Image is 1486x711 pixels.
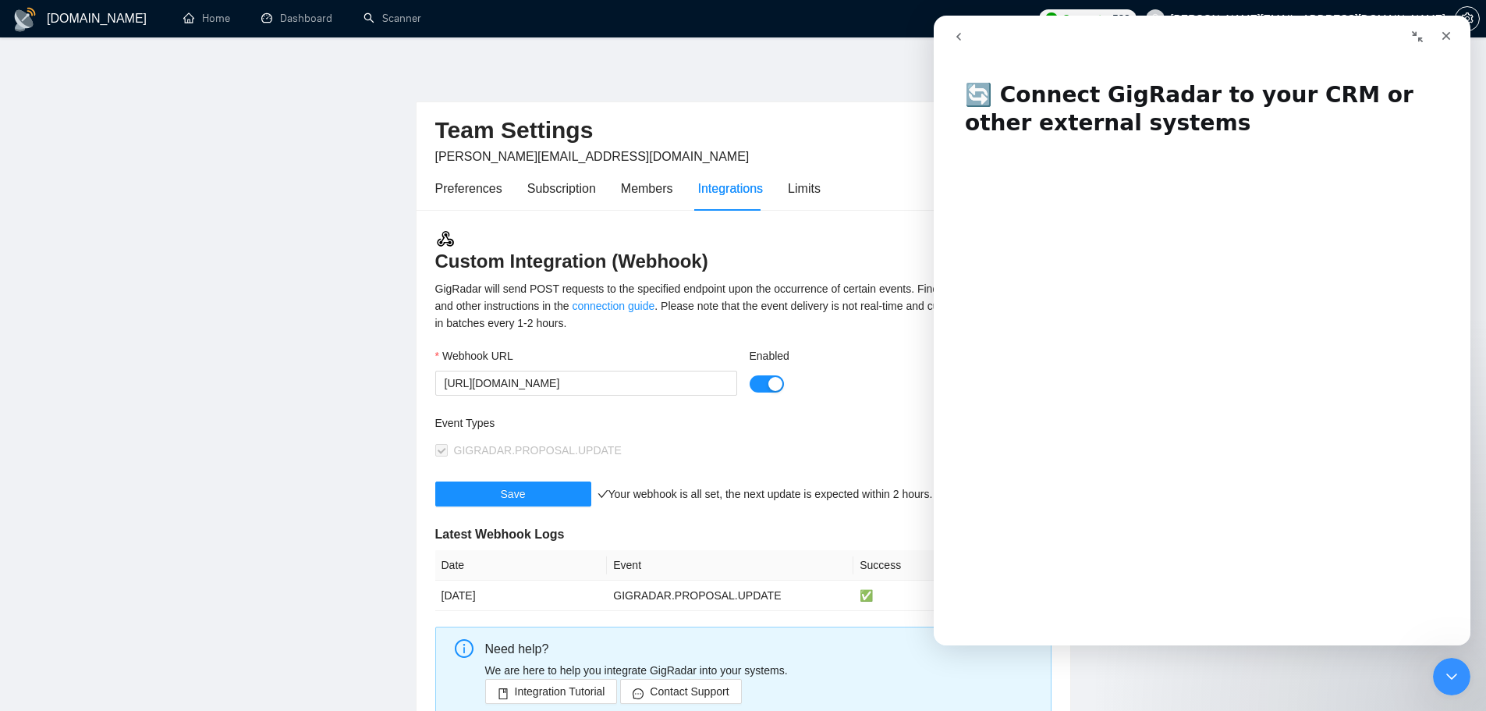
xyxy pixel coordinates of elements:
img: webhook.3a52c8ec.svg [435,229,456,249]
p: We are here to help you integrate GigRadar into your systems. [485,662,1039,679]
label: Webhook URL [435,347,513,364]
div: Members [621,179,673,198]
span: Save [501,485,526,503]
div: GigRadar will send POST requests to the specified endpoint upon the occurrence of certain events.... [435,280,1052,332]
span: Contact Support [650,683,729,700]
a: connection guide [572,300,654,312]
span: [DATE] [442,589,476,602]
button: Enabled [750,375,784,393]
span: Integration Tutorial [515,683,605,700]
iframe: To enrich screen reader interactions, please activate Accessibility in Grammarly extension settings [934,16,1470,645]
label: Event Types [435,414,495,432]
td: GIGRADAR.PROPOSAL.UPDATE [607,581,853,611]
th: Event [607,550,853,581]
img: upwork-logo.png [1045,12,1058,25]
img: logo [12,7,37,32]
a: setting [1455,12,1480,25]
a: searchScanner [364,12,421,25]
button: bookIntegration Tutorial [485,679,618,704]
iframe: Intercom live chat [1433,658,1470,695]
button: setting [1455,6,1480,31]
div: Integrations [698,179,764,198]
span: book [498,688,509,699]
div: Subscription [527,179,596,198]
a: homeHome [183,12,230,25]
button: Save [435,482,591,507]
span: setting [1456,12,1479,25]
span: user [1150,13,1161,24]
span: Connects: [1062,10,1109,27]
a: dashboardDashboard [261,12,332,25]
span: Your webhook is all set, the next update is expected within 2 hours. [598,488,933,500]
div: Preferences [435,179,502,198]
h5: Latest Webhook Logs [435,525,1052,544]
th: Date [435,550,608,581]
th: Success [853,550,1051,581]
span: [PERSON_NAME][EMAIL_ADDRESS][DOMAIN_NAME] [435,150,750,163]
span: info-circle [455,639,473,658]
span: check [598,489,608,499]
a: bookIntegration Tutorial [485,685,618,698]
button: messageContact Support [620,679,741,704]
h3: Custom Integration (Webhook) [435,229,1052,274]
span: GIGRADAR.PROPOSAL.UPDATE [454,444,622,457]
span: 533 [1112,10,1130,27]
span: Need help? [485,642,549,656]
span: ✅ [860,589,873,602]
span: message [633,688,644,699]
label: Enabled [750,347,789,364]
input: Webhook URL [435,371,737,396]
h2: Team Settings [435,115,1052,147]
div: Limits [788,179,821,198]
